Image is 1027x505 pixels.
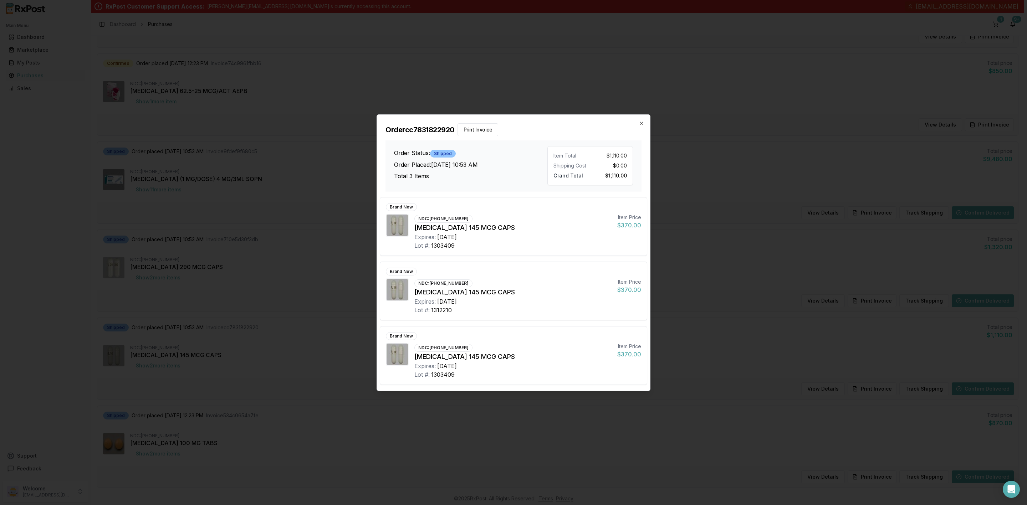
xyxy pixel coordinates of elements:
div: Lot #: [414,370,430,379]
img: Linzess 145 MCG CAPS [387,215,408,236]
h3: Order Status: [394,148,547,157]
div: Lot #: [414,241,430,250]
div: [DATE] [437,233,457,241]
div: 1303409 [431,241,455,250]
div: Expires: [414,362,436,370]
div: Item Price [617,214,641,221]
div: 1312210 [431,306,452,314]
div: $370.00 [617,285,641,294]
div: NDC: [PHONE_NUMBER] [414,215,472,223]
h3: Total 3 Items [394,171,547,180]
div: 1303409 [431,370,455,379]
div: Brand New [386,203,417,211]
div: [MEDICAL_DATA] 145 MCG CAPS [414,352,612,362]
div: $1,110.00 [593,152,627,159]
div: Expires: [414,233,436,241]
div: [DATE] [437,362,457,370]
div: Item Price [617,278,641,285]
div: $0.00 [593,162,627,169]
div: Expires: [414,297,436,306]
img: Linzess 145 MCG CAPS [387,344,408,365]
div: [MEDICAL_DATA] 145 MCG CAPS [414,223,612,233]
img: Linzess 145 MCG CAPS [387,279,408,300]
div: $370.00 [617,350,641,359]
div: [MEDICAL_DATA] 145 MCG CAPS [414,287,612,297]
div: Brand New [386,332,417,340]
span: $1,110.00 [605,171,627,179]
div: Item Total [553,152,587,159]
span: Grand Total [553,171,583,179]
div: Shipped [430,149,456,157]
div: NDC: [PHONE_NUMBER] [414,344,472,352]
h2: Order cc7831822920 [385,123,642,136]
div: Shipping Cost [553,162,587,169]
h3: Order Placed: [DATE] 10:53 AM [394,160,547,169]
button: Print Invoice [458,123,499,136]
div: Item Price [617,343,641,350]
div: Brand New [386,268,417,275]
div: NDC: [PHONE_NUMBER] [414,279,472,287]
div: [DATE] [437,297,457,306]
div: $370.00 [617,221,641,230]
div: Lot #: [414,306,430,314]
